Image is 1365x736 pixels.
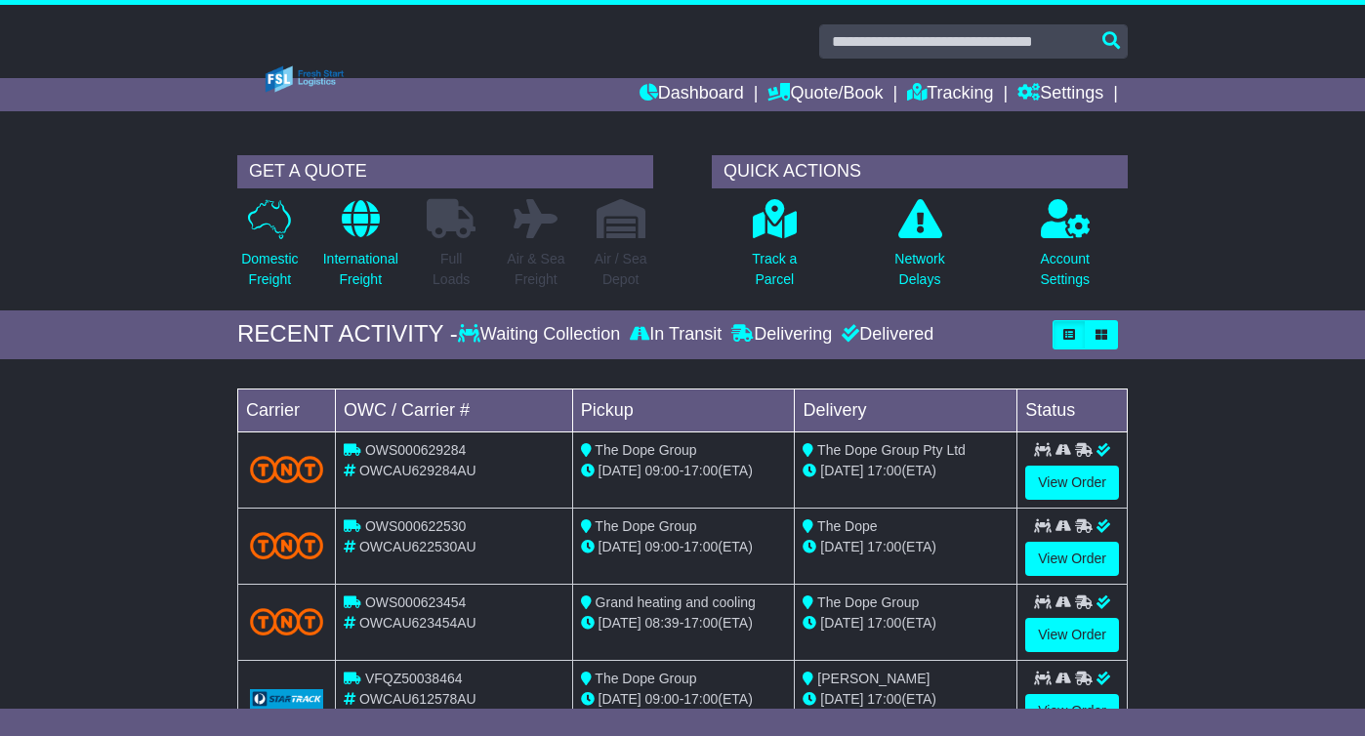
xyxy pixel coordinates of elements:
[1025,466,1119,500] a: View Order
[507,249,564,290] p: Air & Sea Freight
[817,594,919,610] span: The Dope Group
[595,442,696,458] span: The Dope Group
[645,691,680,707] span: 09:00
[867,539,901,554] span: 17:00
[867,615,901,631] span: 17:00
[645,539,680,554] span: 09:00
[894,249,944,290] p: Network Delays
[803,461,1009,481] div: (ETA)
[336,388,573,431] td: OWC / Carrier #
[359,691,476,707] span: OWCAU612578AU
[599,615,641,631] span: [DATE]
[867,463,901,478] span: 17:00
[817,518,877,534] span: The Dope
[365,671,463,686] span: VFQZ50038464
[595,518,696,534] span: The Dope Group
[365,518,467,534] span: OWS000622530
[645,615,680,631] span: 08:39
[1017,388,1128,431] td: Status
[595,671,696,686] span: The Dope Group
[581,613,787,634] div: - (ETA)
[893,198,945,301] a: NetworkDelays
[867,691,901,707] span: 17:00
[820,463,863,478] span: [DATE]
[237,155,653,188] div: GET A QUOTE
[458,324,625,346] div: Waiting Collection
[683,539,718,554] span: 17:00
[237,320,458,348] div: RECENT ACTIVITY -
[645,463,680,478] span: 09:00
[683,615,718,631] span: 17:00
[683,463,718,478] span: 17:00
[250,532,323,558] img: TNT_Domestic.png
[820,539,863,554] span: [DATE]
[640,78,744,111] a: Dashboard
[240,198,299,301] a: DomesticFreight
[1025,542,1119,576] a: View Order
[1025,694,1119,728] a: View Order
[1025,618,1119,652] a: View Order
[250,608,323,634] img: TNT_Domestic.png
[820,691,863,707] span: [DATE]
[837,324,933,346] div: Delivered
[599,539,641,554] span: [DATE]
[427,249,476,290] p: Full Loads
[752,249,797,290] p: Track a Parcel
[238,388,336,431] td: Carrier
[795,388,1017,431] td: Delivery
[683,691,718,707] span: 17:00
[803,537,1009,557] div: (ETA)
[572,388,795,431] td: Pickup
[599,463,641,478] span: [DATE]
[817,671,930,686] span: [PERSON_NAME]
[1039,198,1091,301] a: AccountSettings
[726,324,837,346] div: Delivering
[599,691,641,707] span: [DATE]
[767,78,883,111] a: Quote/Book
[581,537,787,557] div: - (ETA)
[820,615,863,631] span: [DATE]
[359,539,476,554] span: OWCAU622530AU
[817,442,966,458] span: The Dope Group Pty Ltd
[323,249,398,290] p: International Freight
[595,249,647,290] p: Air / Sea Depot
[359,463,476,478] span: OWCAU629284AU
[581,689,787,710] div: - (ETA)
[625,324,726,346] div: In Transit
[803,613,1009,634] div: (ETA)
[596,594,756,610] span: Grand heating and cooling
[1017,78,1103,111] a: Settings
[365,442,467,458] span: OWS000629284
[1040,249,1090,290] p: Account Settings
[751,198,798,301] a: Track aParcel
[712,155,1128,188] div: QUICK ACTIONS
[581,461,787,481] div: - (ETA)
[241,249,298,290] p: Domestic Freight
[359,615,476,631] span: OWCAU623454AU
[907,78,993,111] a: Tracking
[250,689,323,709] img: GetCarrierServiceLogo
[322,198,399,301] a: InternationalFreight
[803,689,1009,710] div: (ETA)
[365,594,467,610] span: OWS000623454
[250,456,323,482] img: TNT_Domestic.png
